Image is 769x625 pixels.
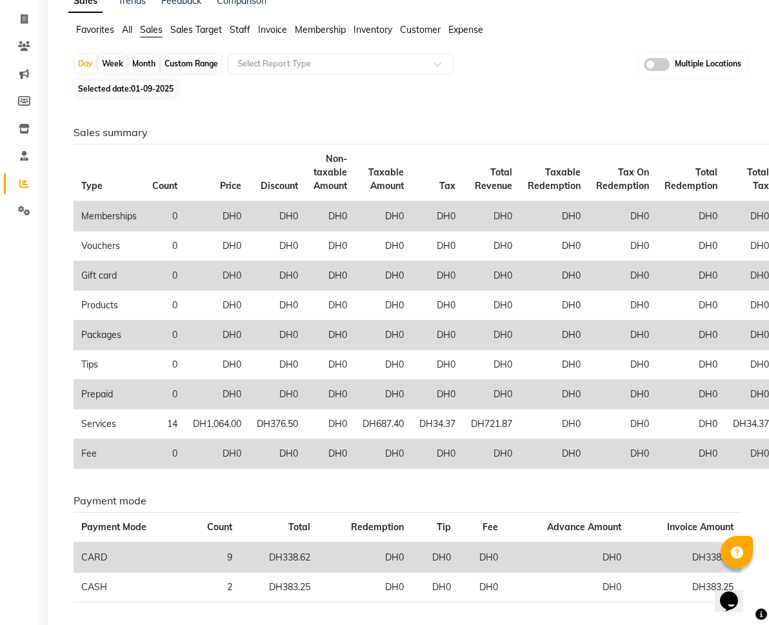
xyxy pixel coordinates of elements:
td: DH0 [506,542,629,573]
td: DH0 [355,201,412,232]
td: DH0 [520,291,588,321]
span: Total Revenue [475,166,512,192]
td: 0 [145,261,185,291]
div: Month [129,55,159,73]
td: DH0 [657,350,725,380]
td: Fee [74,439,145,469]
td: DH0 [463,439,520,469]
td: DH0 [657,380,725,410]
td: Products [74,291,145,321]
span: Payment Mode [81,521,146,533]
td: Vouchers [74,232,145,261]
span: Expense [448,24,483,35]
td: DH0 [412,201,463,232]
td: DH0 [588,410,657,439]
span: Tax On Redemption [596,166,649,192]
span: Total Tax [747,166,769,192]
span: Total [288,521,310,533]
td: DH0 [355,261,412,291]
td: 0 [145,291,185,321]
span: Sales Target [170,24,222,35]
td: DH0 [355,380,412,410]
td: Memberships [74,201,145,232]
td: DH0 [657,232,725,261]
td: DH0 [306,350,355,380]
td: DH0 [306,410,355,439]
span: Price [220,180,241,192]
td: CASH [74,573,185,602]
td: DH0 [459,573,506,602]
td: DH376.50 [249,410,306,439]
td: 0 [145,201,185,232]
td: DH0 [412,380,463,410]
td: DH0 [657,261,725,291]
td: Tips [74,350,145,380]
td: DH0 [355,321,412,350]
td: DH1,064.00 [185,410,249,439]
td: DH0 [588,232,657,261]
td: DH0 [520,232,588,261]
td: DH0 [520,410,588,439]
td: DH0 [306,261,355,291]
td: DH0 [520,261,588,291]
span: Inventory [354,24,392,35]
span: Sales [140,24,163,35]
td: DH0 [306,291,355,321]
span: Redemption [351,521,404,533]
td: DH0 [306,232,355,261]
td: DH687.40 [355,410,412,439]
td: DH0 [306,439,355,469]
td: DH0 [520,380,588,410]
td: DH0 [185,321,249,350]
span: Customer [400,24,441,35]
td: DH0 [588,439,657,469]
td: DH0 [306,321,355,350]
td: Prepaid [74,380,145,410]
td: DH0 [506,573,629,602]
td: DH0 [463,291,520,321]
td: DH0 [520,201,588,232]
span: Count [207,521,232,533]
td: DH0 [588,321,657,350]
span: Taxable Amount [368,166,404,192]
td: 2 [185,573,240,602]
td: DH0 [463,201,520,232]
td: DH0 [463,232,520,261]
td: DH338.62 [240,542,318,573]
td: DH0 [412,350,463,380]
span: Non-taxable Amount [314,153,347,192]
span: Count [152,180,177,192]
td: DH0 [185,232,249,261]
td: 9 [185,542,240,573]
span: Invoice [258,24,287,35]
td: DH0 [249,439,306,469]
td: DH0 [355,350,412,380]
td: DH0 [355,232,412,261]
td: DH0 [249,321,306,350]
span: 01-09-2025 [131,84,174,94]
span: Advance Amount [547,521,621,533]
td: DH0 [306,380,355,410]
td: DH0 [588,350,657,380]
td: DH0 [412,439,463,469]
h6: Sales summary [74,126,741,139]
td: DH383.25 [240,573,318,602]
td: DH0 [463,261,520,291]
td: 14 [145,410,185,439]
td: DH0 [463,350,520,380]
span: Favorites [76,24,114,35]
td: Gift card [74,261,145,291]
td: DH0 [185,380,249,410]
span: Tip [437,521,451,533]
td: CARD [74,542,185,573]
td: 0 [145,350,185,380]
td: DH0 [657,201,725,232]
td: DH0 [249,350,306,380]
td: DH0 [412,542,459,573]
td: DH0 [249,261,306,291]
td: DH0 [588,261,657,291]
span: Selected date: [75,81,177,97]
span: Tax [439,180,455,192]
td: DH0 [412,321,463,350]
h6: Payment mode [74,495,741,507]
